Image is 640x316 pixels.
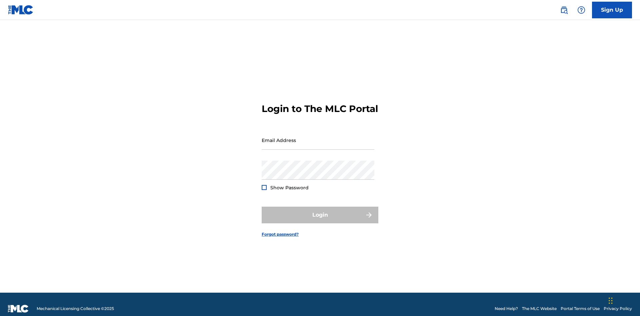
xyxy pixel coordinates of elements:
[561,306,600,312] a: Portal Terms of Use
[609,291,613,311] div: Drag
[8,5,34,15] img: MLC Logo
[575,3,588,17] div: Help
[592,2,632,18] a: Sign Up
[495,306,518,312] a: Need Help?
[604,306,632,312] a: Privacy Policy
[522,306,557,312] a: The MLC Website
[270,185,309,191] span: Show Password
[577,6,585,14] img: help
[607,284,640,316] iframe: Chat Widget
[560,6,568,14] img: search
[8,305,29,313] img: logo
[37,306,114,312] span: Mechanical Licensing Collective © 2025
[262,231,299,237] a: Forgot password?
[262,103,378,115] h3: Login to The MLC Portal
[557,3,571,17] a: Public Search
